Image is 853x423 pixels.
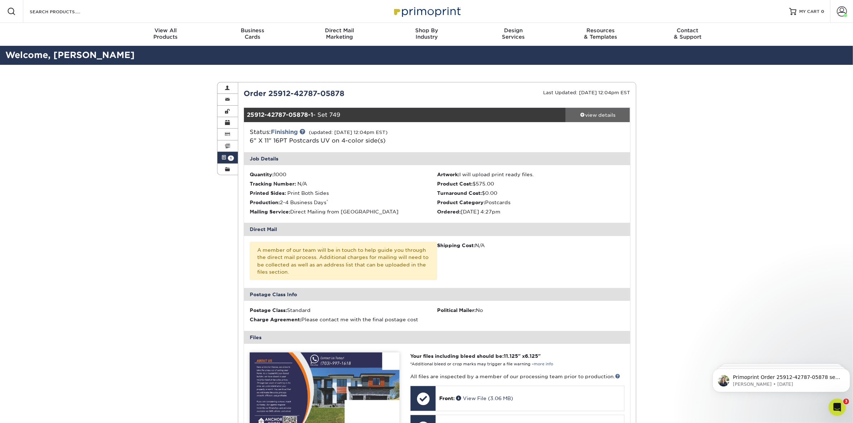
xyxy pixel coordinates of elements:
[391,4,463,19] img: Primoprint
[217,152,238,163] a: 1
[29,7,99,16] input: SEARCH PRODUCTS.....
[566,108,630,122] a: view details
[821,9,824,14] span: 0
[437,307,624,314] li: No
[437,199,624,206] li: Postcards
[271,129,298,135] a: Finishing
[557,27,644,40] div: & Templates
[250,209,290,215] strong: Mailing Service:
[250,208,437,215] li: Direct Mailing from [GEOGRAPHIC_DATA]
[244,108,566,122] div: - Set 749
[456,395,513,401] a: View File (3.06 MB)
[437,242,624,249] div: N/A
[437,171,624,178] li: I will upload print ready files.
[437,172,459,177] strong: Artwork:
[122,23,209,46] a: View AllProducts
[250,307,437,314] li: Standard
[244,152,630,165] div: Job Details
[250,307,287,313] strong: Postage Class:
[250,317,301,322] strong: Charge Agreement:
[23,21,131,133] span: Primoprint Order 25912-42787-05878 set 1 Our Quality Assurance Department has determined that thi...
[644,23,731,46] a: Contact& Support
[250,199,437,206] li: 2-4 Business Days
[296,27,383,34] span: Direct Mail
[244,128,501,145] div: Status:
[296,23,383,46] a: Direct MailMarketing
[470,27,557,40] div: Services
[437,200,485,205] strong: Product Category:
[437,181,473,187] strong: Product Cost:
[296,27,383,40] div: Marketing
[250,172,274,177] strong: Quantity:
[439,395,455,401] span: Front:
[209,27,296,40] div: Cards
[410,353,541,359] strong: Your files including bleed should be: " x "
[122,27,209,34] span: View All
[437,190,482,196] strong: Turnaround Cost:
[470,27,557,34] span: Design
[238,88,437,99] div: Order 25912-42787-05878
[470,23,557,46] a: DesignServices
[287,190,329,196] span: Print Both Sides
[383,27,470,40] div: Industry
[557,27,644,34] span: Resources
[410,373,624,380] p: All files are inspected by a member of our processing team prior to production.
[504,353,518,359] span: 11.125
[557,23,644,46] a: Resources& Templates
[250,242,437,280] div: A member of our team will be in touch to help guide you through the direct mail process. Addition...
[437,189,624,197] li: $0.00
[250,137,385,144] a: 6" X 11" 16PT Postcards UV on 4-color side(s)
[843,399,849,404] span: 3
[244,288,630,301] div: Postage Class Info
[437,208,624,215] li: [DATE] 4:27pm
[437,242,475,248] strong: Shipping Cost:
[23,28,131,34] p: Message from Irene, sent 1w ago
[250,200,280,205] strong: Production:
[566,111,630,119] div: view details
[644,27,731,40] div: & Support
[297,181,307,187] span: N/A
[543,90,631,95] small: Last Updated: [DATE] 12:04pm EST
[437,180,624,187] li: $575.00
[383,23,470,46] a: Shop ByIndustry
[710,354,853,404] iframe: Intercom notifications message
[383,27,470,34] span: Shop By
[437,307,476,313] strong: Political Mailer:
[799,9,820,15] span: MY CART
[644,27,731,34] span: Contact
[525,353,538,359] span: 6.125
[244,223,630,236] div: Direct Mail
[829,399,846,416] iframe: Intercom live chat
[122,27,209,40] div: Products
[209,27,296,34] span: Business
[437,209,461,215] strong: Ordered:
[250,190,286,196] strong: Printed Sides:
[534,362,553,366] a: more info
[410,362,553,366] small: *Additional bleed or crop marks may trigger a file warning –
[209,23,296,46] a: BusinessCards
[228,155,234,161] span: 1
[247,111,313,118] strong: 25912-42787-05878-1
[250,316,437,323] li: Please contact me with the final postage cost
[244,331,630,344] div: Files
[309,130,388,135] small: (updated: [DATE] 12:04pm EST)
[250,181,296,187] strong: Tracking Number:
[250,171,437,178] li: 1000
